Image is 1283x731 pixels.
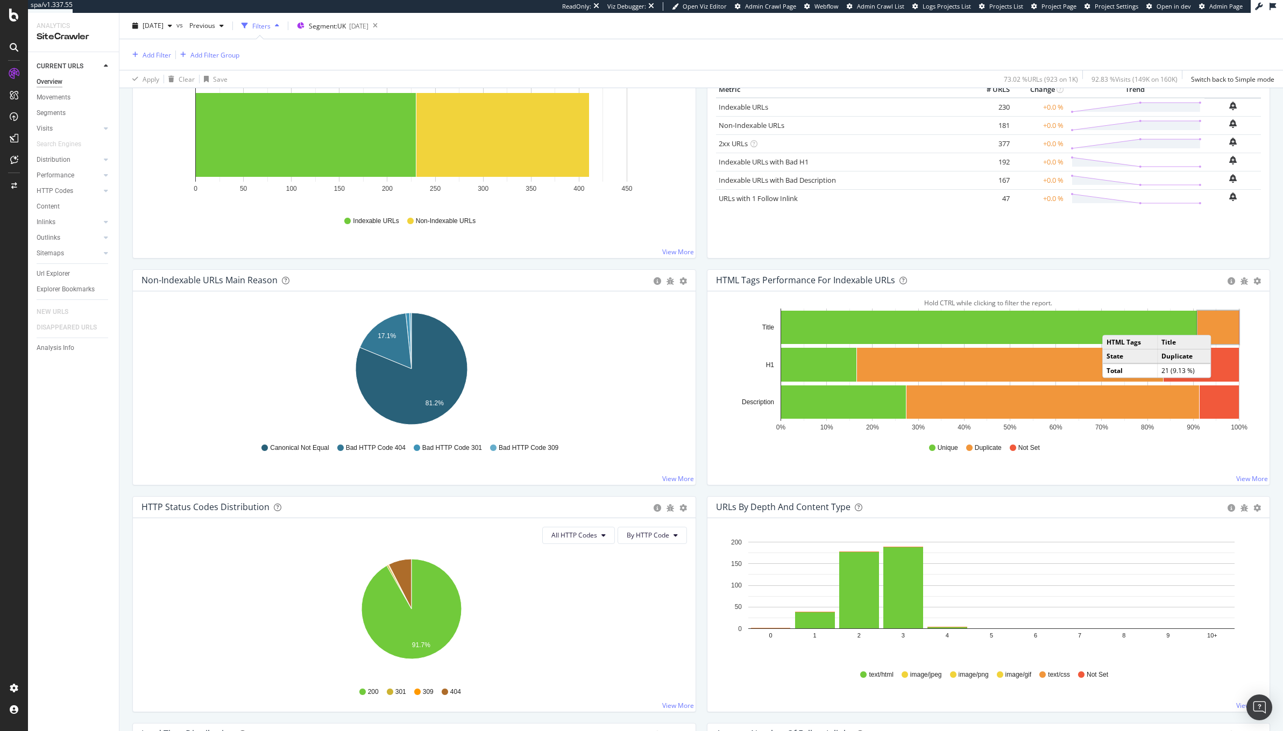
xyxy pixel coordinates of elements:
[1191,74,1274,83] div: Switch back to Simple mode
[141,275,278,285] div: Non-Indexable URLs Main Reason
[1253,277,1261,285] div: gear
[382,185,393,192] text: 200
[143,74,159,83] div: Apply
[731,539,741,546] text: 200
[143,21,164,30] span: 2025 Oct. 5th
[37,217,55,228] div: Inlinks
[776,424,785,431] text: 0%
[738,625,742,633] text: 0
[141,553,682,677] svg: A chart.
[989,2,1023,10] span: Projects List
[37,61,83,72] div: CURRENT URLS
[1103,349,1157,364] td: State
[1166,632,1169,639] text: 9
[607,2,646,11] div: Viz Debugger:
[1236,474,1268,483] a: View More
[185,17,228,34] button: Previous
[716,309,1256,433] div: A chart.
[618,527,687,544] button: By HTTP Code
[959,670,989,679] span: image/png
[654,277,661,285] div: circle-info
[969,153,1012,171] td: 192
[378,332,396,340] text: 17.1%
[969,98,1012,117] td: 230
[194,185,197,192] text: 0
[627,531,669,540] span: By HTTP Code
[141,501,270,512] div: HTTP Status Codes Distribution
[176,20,185,29] span: vs
[200,70,228,88] button: Save
[141,309,682,433] div: A chart.
[128,17,176,34] button: [DATE]
[719,157,809,167] a: Indexable URLs with Bad H1
[37,185,73,197] div: HTTP Codes
[334,185,345,192] text: 150
[128,70,159,88] button: Apply
[412,641,430,649] text: 91.7%
[969,116,1012,134] td: 181
[423,687,434,697] span: 309
[969,171,1012,189] td: 167
[573,185,584,192] text: 400
[866,424,878,431] text: 20%
[679,277,687,285] div: gear
[1241,504,1248,512] div: bug
[426,399,444,407] text: 81.2%
[1012,82,1066,98] th: Change
[164,70,195,88] button: Clear
[716,82,969,98] th: Metric
[176,48,239,61] button: Add Filter Group
[719,175,836,185] a: Indexable URLs with Bad Description
[1158,364,1211,378] td: 21 (9.13 %)
[1229,102,1237,110] div: bell-plus
[716,535,1256,660] div: A chart.
[37,123,53,134] div: Visits
[562,2,591,11] div: ReadOnly:
[1253,504,1261,512] div: gear
[37,284,95,295] div: Explorer Bookmarks
[1048,670,1070,679] span: text/css
[938,443,958,453] span: Unique
[252,21,271,30] div: Filters
[1246,694,1272,720] div: Open Intercom Messenger
[37,107,111,119] a: Segments
[1158,335,1211,349] td: Title
[719,139,748,148] a: 2xx URLs
[37,232,60,243] div: Outlinks
[1012,153,1066,171] td: +0.0 %
[37,284,111,295] a: Explorer Bookmarks
[37,139,92,150] a: Search Engines
[349,21,368,31] div: [DATE]
[667,277,674,285] div: bug
[857,632,860,639] text: 2
[735,2,796,11] a: Admin Crawl Page
[1229,174,1237,183] div: bell-plus
[37,21,110,31] div: Analytics
[37,248,64,259] div: Sitemaps
[912,424,925,431] text: 30%
[734,603,742,611] text: 50
[416,217,476,226] span: Non-Indexable URLs
[1087,670,1108,679] span: Not Set
[1199,2,1243,11] a: Admin Page
[37,268,111,279] a: Url Explorer
[672,2,727,11] a: Open Viz Editor
[1229,156,1237,164] div: bell-plus
[37,107,66,119] div: Segments
[1228,504,1235,512] div: circle-info
[1012,189,1066,207] td: +0.0 %
[1034,632,1037,639] text: 6
[213,74,228,83] div: Save
[975,443,1002,453] span: Duplicate
[37,61,101,72] a: CURRENT URLS
[141,82,682,206] svg: A chart.
[37,31,110,43] div: SiteCrawler
[1031,2,1076,11] a: Project Page
[37,139,81,150] div: Search Engines
[1209,2,1243,10] span: Admin Page
[37,248,101,259] a: Sitemaps
[857,2,904,10] span: Admin Crawl List
[37,342,111,354] a: Analysis Info
[1003,424,1016,431] text: 50%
